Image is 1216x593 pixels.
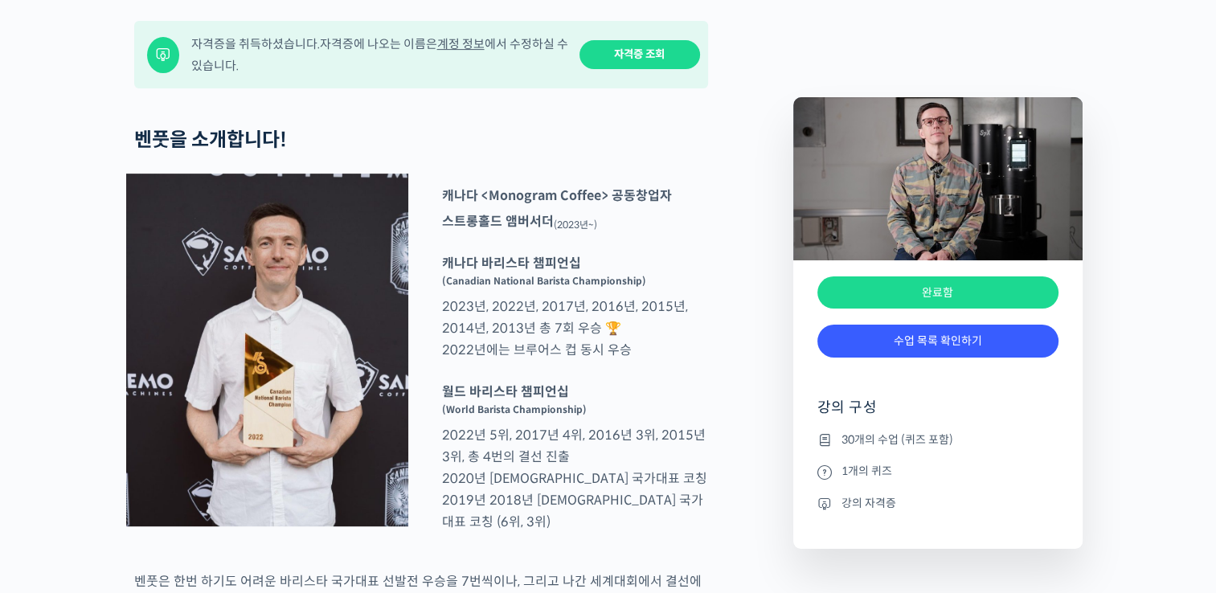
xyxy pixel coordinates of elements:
strong: 캐나다 <Monogram Coffee> 공동창업자 [442,187,672,204]
li: 1개의 퀴즈 [817,462,1058,481]
a: 계정 정보 [437,36,485,51]
sub: (2023년~) [554,219,597,231]
span: 홈 [51,484,60,497]
li: 30개의 수업 (퀴즈 포함) [817,430,1058,449]
h2: 벤풋을 소개합니다! [134,129,708,152]
strong: 캐나다 바리스타 챔피언십 [442,255,581,272]
strong: 스트롱홀드 앰버서더 [442,213,554,230]
span: 설정 [248,484,268,497]
p: 2022년 5위, 2017년 4위, 2016년 3위, 2015년 3위, 총 4번의 결선 진출 2020년 [DEMOGRAPHIC_DATA] 국가대표 코칭 2019년 2018년 ... [434,381,716,533]
li: 강의 자격증 [817,493,1058,513]
a: 홈 [5,460,106,500]
a: 수업 목록 확인하기 [817,325,1058,358]
a: 자격증 조회 [579,40,700,70]
div: 자격증을 취득하셨습니다. 자격증에 나오는 이름은 에서 수정하실 수 있습니다. [191,33,569,76]
sup: (World Barista Championship) [442,403,587,415]
sup: (Canadian National Barista Championship) [442,275,646,287]
p: 2023년, 2022년, 2017년, 2016년, 2015년, 2014년, 2013년 총 7회 우승 🏆 2022년에는 브루어스 컵 동시 우승 [434,252,716,361]
h4: 강의 구성 [817,398,1058,430]
strong: 월드 바리스타 챔피언십 [442,383,569,400]
span: 대화 [147,485,166,497]
a: 설정 [207,460,309,500]
div: 완료함 [817,276,1058,309]
a: 대화 [106,460,207,500]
